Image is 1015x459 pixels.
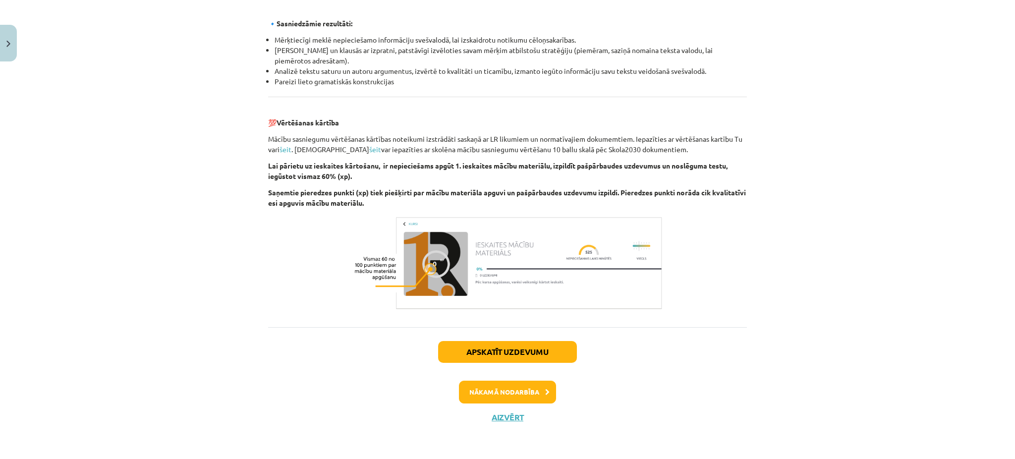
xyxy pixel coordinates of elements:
li: Mērķtiecīgi meklē nepieciešamo informāciju svešvalodā, lai izskaidrotu notikumu cēloņsakarības. [275,35,747,45]
strong: Sasniedzāmie rezultāti: [277,19,352,28]
button: Aizvērt [489,412,526,422]
b: Vērtēšanas kārtība [277,118,339,127]
li: Pareizi lieto gramatiskās konstrukcijas [275,76,747,87]
b: Lai pārietu uz ieskaites kārtošanu, ir nepieciešams apgūt 1. ieskaites mācību materiālu, izpildīt... [268,161,728,180]
b: Saņemtie pieredzes punkti (xp) tiek piešķirti par mācību materiāla apguvi un pašpārbaudes uzdevum... [268,188,746,207]
a: šeit [280,145,291,154]
a: šeit [369,145,381,154]
p: 💯 [268,107,747,128]
p: Mācību sasniegumu vērtēšanas kārtības noteikumi izstrādāti saskaņā ar LR likumiem un normatīvajie... [268,134,747,155]
button: Nākamā nodarbība [459,381,556,403]
p: 🔹 [268,18,747,29]
img: icon-close-lesson-0947bae3869378f0d4975bcd49f059093ad1ed9edebbc8119c70593378902aed.svg [6,41,10,47]
li: Analizē tekstu saturu un autoru argumentus, izvērtē to kvalitāti un ticamību, izmanto iegūto info... [275,66,747,76]
button: Apskatīt uzdevumu [438,341,577,363]
li: [PERSON_NAME] un klausās ar izpratni, patstāvīgi izvēloties savam mērķim atbilstošu stratēģiju (p... [275,45,747,66]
